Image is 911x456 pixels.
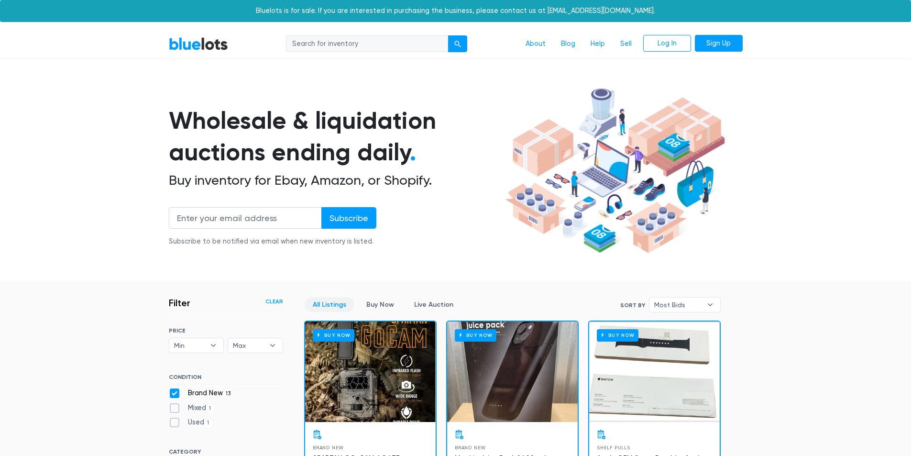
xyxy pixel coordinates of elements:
[305,322,436,422] a: Buy Now
[223,390,234,398] span: 13
[406,297,461,312] a: Live Auction
[410,138,416,167] span: .
[169,297,190,309] h3: Filter
[169,172,502,189] h2: Buy inventory for Ebay, Amazon, or Shopify.
[286,35,449,53] input: Search for inventory
[169,207,322,229] input: Enter your email address
[455,445,486,450] span: Brand New
[455,329,496,341] h6: Buy Now
[174,338,206,353] span: Min
[169,417,212,428] label: Used
[305,297,354,312] a: All Listings
[583,35,613,53] a: Help
[169,403,214,413] label: Mixed
[502,84,728,258] img: hero-ee84e7d0318cb26816c560f6b4441b76977f77a177738b4e94f68c95b2b83dbb.png
[597,329,638,341] h6: Buy Now
[700,298,720,312] b: ▾
[553,35,583,53] a: Blog
[203,338,223,353] b: ▾
[589,322,720,422] a: Buy Now
[447,322,578,422] a: Buy Now
[169,37,228,51] a: BlueLots
[169,236,376,247] div: Subscribe to be notified via email when new inventory is listed.
[233,338,264,353] span: Max
[597,445,630,450] span: Shelf Pulls
[313,329,354,341] h6: Buy Now
[265,297,283,306] a: Clear
[169,327,283,334] h6: PRICE
[263,338,283,353] b: ▾
[313,445,344,450] span: Brand New
[654,298,702,312] span: Most Bids
[358,297,402,312] a: Buy Now
[169,105,502,168] h1: Wholesale & liquidation auctions ending daily
[169,388,234,399] label: Brand New
[695,35,743,52] a: Sign Up
[204,420,212,427] span: 1
[643,35,691,52] a: Log In
[206,405,214,412] span: 1
[620,301,645,310] label: Sort By
[169,374,283,384] h6: CONDITION
[518,35,553,53] a: About
[321,207,376,229] input: Subscribe
[613,35,639,53] a: Sell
